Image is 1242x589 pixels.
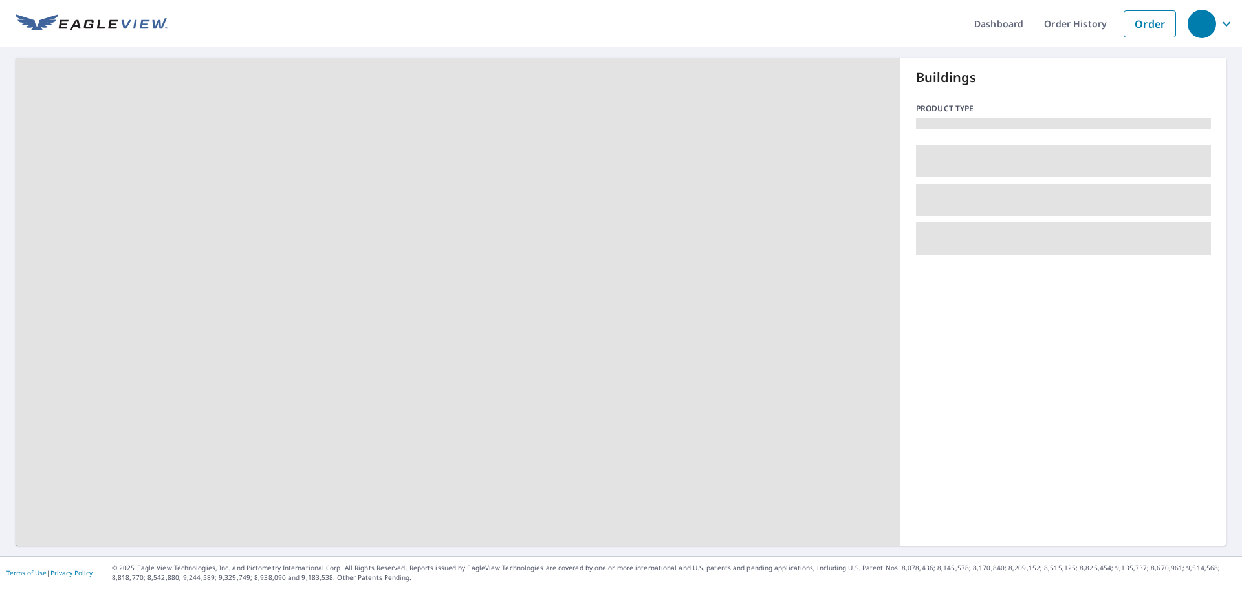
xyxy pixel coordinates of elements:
a: Terms of Use [6,568,47,577]
p: Buildings [916,68,1211,87]
a: Privacy Policy [50,568,93,577]
p: | [6,569,93,577]
p: Product type [916,103,1211,114]
img: EV Logo [16,14,168,34]
p: © 2025 Eagle View Technologies, Inc. and Pictometry International Corp. All Rights Reserved. Repo... [112,563,1236,583]
a: Order [1124,10,1176,37]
